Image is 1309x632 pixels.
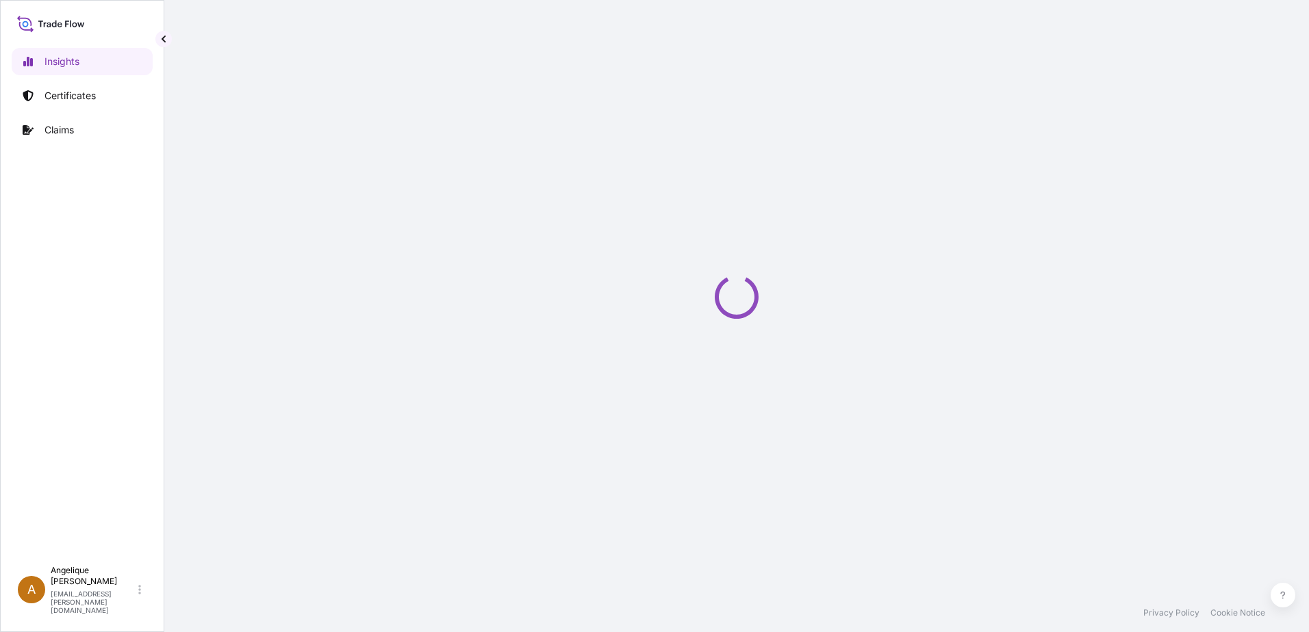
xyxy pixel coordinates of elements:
[12,116,153,144] a: Claims
[1210,607,1265,618] a: Cookie Notice
[45,123,74,137] p: Claims
[27,583,36,596] span: A
[51,590,136,614] p: [EMAIL_ADDRESS][PERSON_NAME][DOMAIN_NAME]
[1143,607,1199,618] a: Privacy Policy
[12,82,153,109] a: Certificates
[45,55,79,68] p: Insights
[12,48,153,75] a: Insights
[51,565,136,587] p: Angelique [PERSON_NAME]
[45,89,96,103] p: Certificates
